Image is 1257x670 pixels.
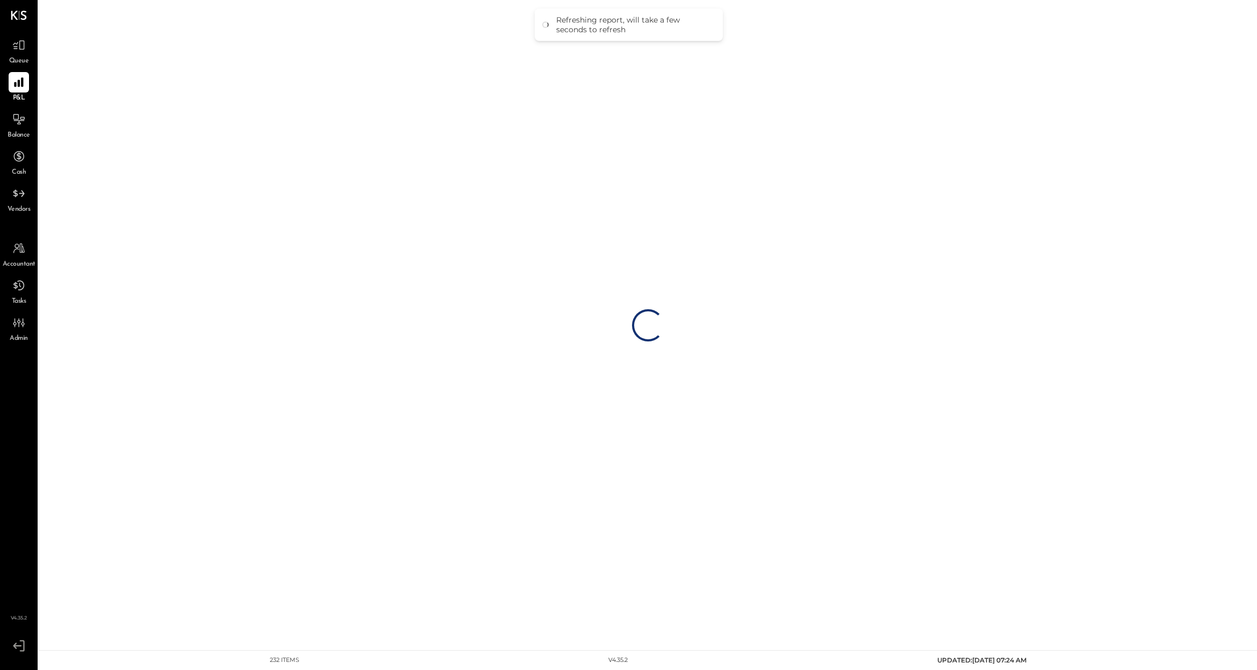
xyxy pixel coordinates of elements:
[3,260,35,269] span: Accountant
[12,168,26,177] span: Cash
[608,656,628,665] div: v 4.35.2
[937,656,1026,664] span: UPDATED: [DATE] 07:24 AM
[1,312,37,344] a: Admin
[8,205,31,215] span: Vendors
[1,146,37,177] a: Cash
[1,72,37,103] a: P&L
[9,56,29,66] span: Queue
[13,94,25,103] span: P&L
[270,656,299,665] div: 232 items
[556,15,712,34] div: Refreshing report, will take a few seconds to refresh
[1,238,37,269] a: Accountant
[8,131,30,140] span: Balance
[1,109,37,140] a: Balance
[1,183,37,215] a: Vendors
[1,275,37,307] a: Tasks
[12,297,26,307] span: Tasks
[1,35,37,66] a: Queue
[10,334,28,344] span: Admin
